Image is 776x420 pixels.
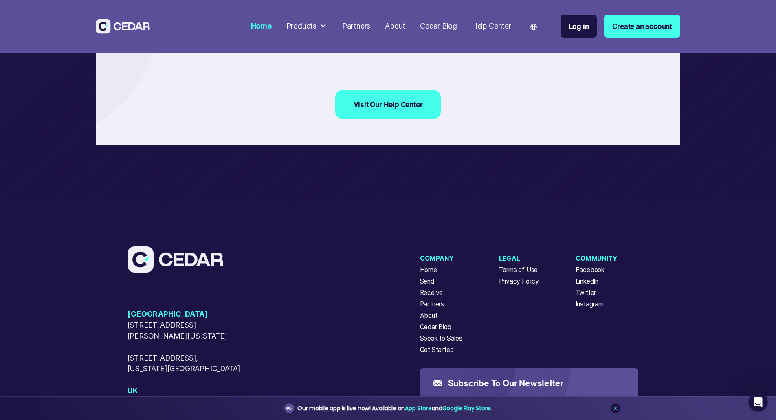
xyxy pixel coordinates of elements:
[604,15,680,38] a: Create an account
[420,345,454,355] a: Get Started
[420,21,457,32] div: Cedar Blog
[499,254,539,264] div: Legal
[128,309,242,320] span: [GEOGRAPHIC_DATA]
[576,254,618,264] div: Community
[561,15,597,38] a: Log in
[576,288,596,298] a: Twitter
[128,320,242,342] span: [STREET_ADDRESS][PERSON_NAME][US_STATE]
[416,17,461,36] a: Cedar Blog
[499,277,539,286] a: Privacy Policy
[286,21,317,32] div: Products
[420,254,462,264] div: Company
[472,21,511,32] div: Help Center
[283,17,331,35] div: Products
[420,334,462,343] a: Speak to Sales
[405,404,431,412] a: App Store
[420,299,444,309] a: Partners
[251,21,272,32] div: Home
[420,311,437,321] a: About
[128,385,242,396] span: UK
[247,17,275,36] a: Home
[128,353,242,375] span: [STREET_ADDRESS], [US_STATE][GEOGRAPHIC_DATA]
[499,265,538,275] a: Terms of Use
[339,17,374,36] a: Partners
[420,322,451,332] a: Cedar Blog
[420,277,434,286] a: Send
[569,21,589,32] div: Log in
[448,377,564,389] h5: Subscribe to our newsletter
[297,403,491,413] div: Our mobile app is live now! Available on and .
[385,21,405,32] div: About
[420,265,437,275] a: Home
[335,90,441,119] a: Visit Our Help Center
[576,277,598,286] a: LinkedIn
[748,392,768,412] iframe: Intercom live chat
[468,17,515,36] a: Help Center
[576,299,604,309] a: Instagram
[286,405,292,411] img: announcement
[442,404,490,412] a: Google Play Store
[576,265,605,275] a: Facebook
[420,288,443,298] a: Receive
[342,21,370,32] div: Partners
[381,17,409,36] a: About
